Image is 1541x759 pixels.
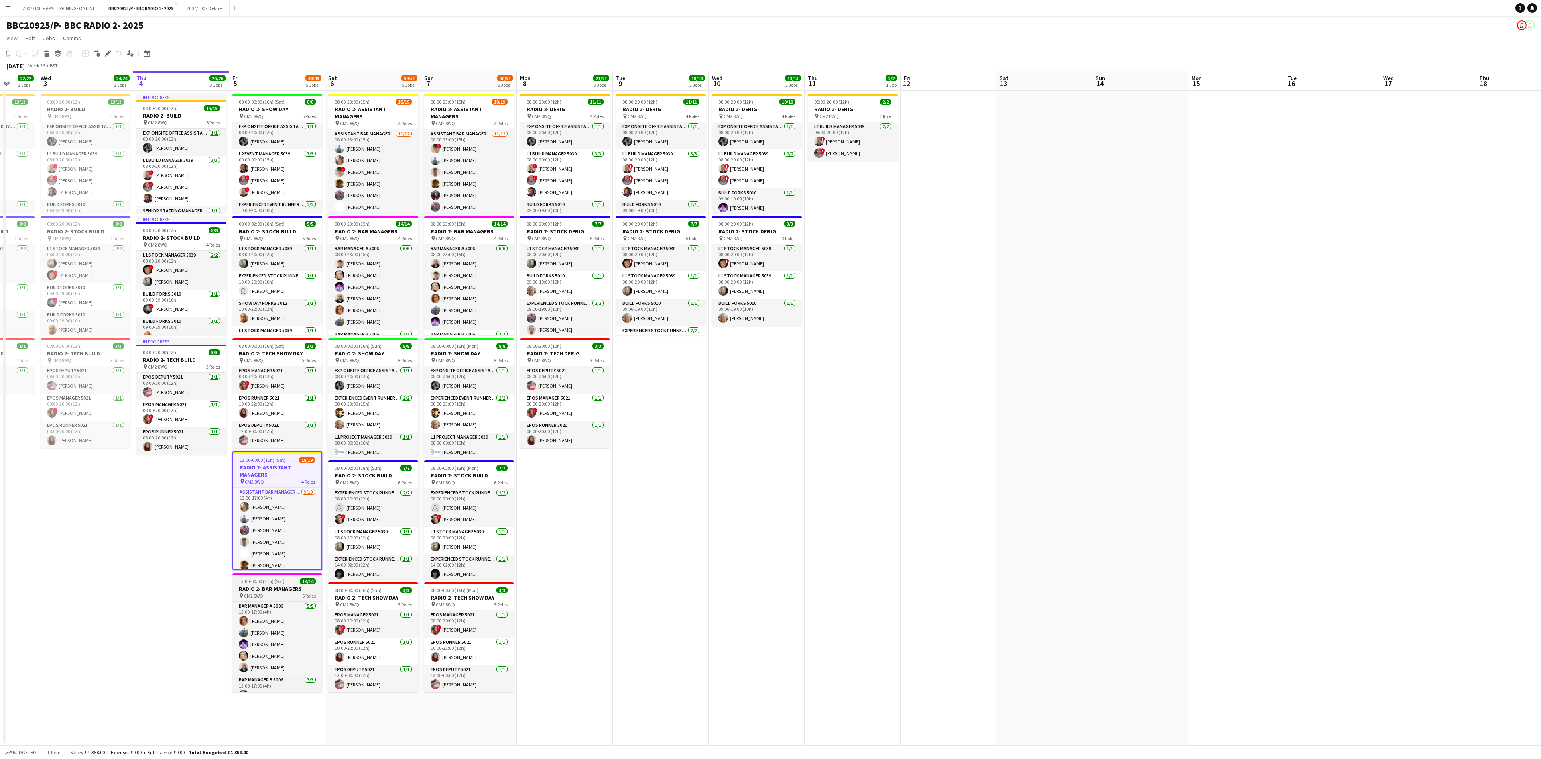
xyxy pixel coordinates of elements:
[232,122,322,149] app-card-role: Exp Onsite Office Assistant 50121/108:00-20:00 (12h)[PERSON_NAME]
[808,122,898,161] app-card-role: L1 Build Manager 50392/208:00-20:00 (12h)![PERSON_NAME]![PERSON_NAME]
[143,227,178,233] span: 08:00-20:00 (12h)
[3,33,21,43] a: View
[424,433,514,460] app-card-role: L1 Project Manager 50391/108:00-00:00 (16h)[PERSON_NAME]
[431,343,478,349] span: 08:00-00:00 (16h) (Mon)
[590,235,604,241] span: 5 Roles
[14,235,28,241] span: 4 Roles
[424,555,514,582] app-card-role: Experienced Stock Runner 50121/114:00-02:00 (12h)[PERSON_NAME]
[136,338,226,345] div: In progress
[41,350,130,357] h3: RADIO 2- TECH BUILD
[335,465,382,471] span: 08:00-02:00 (18h) (Sun)
[527,343,561,349] span: 08:00-20:00 (12h)
[328,330,418,380] app-card-role: Bar Manager B 50063/3
[424,527,514,555] app-card-role: L1 Stock Manager 50391/108:00-20:00 (12h)[PERSON_NAME]
[328,460,418,579] app-job-card: 08:00-02:00 (18h) (Sun)7/7RADIO 2- STOCK BUILD CM2 8WQ6 RolesExperienced Stock Runner 50122/208:0...
[400,465,412,471] span: 7/7
[53,164,58,169] span: !
[328,244,418,330] app-card-role: Bar Manager A 50066/608:00-23:00 (15h)[PERSON_NAME][PERSON_NAME][PERSON_NAME][PERSON_NAME][PERSON...
[616,228,706,235] h3: RADIO 2- STOCK DERIG
[41,228,130,235] h3: RADIO 2- STOCK BUILD
[41,94,130,213] div: 08:00-20:00 (12h)13/13RADIO 2- BUILD CM2 8WQ4 RolesExp Onsite Office Assistant 50121/108:00-20:00...
[240,457,285,463] span: 13:00-00:00 (11h) (Sat)
[340,479,359,486] span: CM2 8WQ
[136,216,226,335] div: In progress08:00-20:00 (12h)8/8RADIO 2- STOCK BUILD CM2 8WQ4 RolesL1 Stock Manager 50392/208:00-2...
[494,120,508,126] span: 2 Roles
[688,221,699,227] span: 7/7
[437,514,441,519] span: !
[328,338,418,457] app-job-card: 08:00-00:00 (16h) (Sun)8/8RADIO 2- SHOW DAY CM2 8WQ5 RolesExp Onsite Office Assistant 50121/108:0...
[239,221,285,227] span: 08:00-02:00 (18h) (Sat)
[712,228,802,235] h3: RADIO 2- STOCK DERIG
[148,242,167,248] span: CM2 8WQ
[712,94,802,213] app-job-card: 08:00-20:00 (12h)10/10RADIO 2- DERIG CM2 8WQ4 RolesExp Onsite Office Assistant 50121/108:00-20:00...
[41,338,130,448] app-job-card: 08:00-20:00 (12h)3/3RADIO 2- TECH BUILD CM2 8WQ3 RolesEPOS Deputy 50211/108:00-20:00 (12h)[PERSON...
[424,488,514,527] app-card-role: Experienced Stock Runner 50122/208:00-20:00 (12h) [PERSON_NAME]![PERSON_NAME]
[302,113,316,119] span: 5 Roles
[628,164,633,169] span: !
[233,488,321,620] app-card-role: Assistant Bar Manager 50069/1013:00-17:00 (4h)[PERSON_NAME][PERSON_NAME][PERSON_NAME][PERSON_NAME...
[431,99,466,105] span: 08:00-23:00 (15h)
[424,106,514,120] h3: RADIO 2- ASSISTANT MANAGERS
[149,414,154,419] span: !
[532,235,551,241] span: CM2 8WQ
[149,304,154,309] span: !
[136,94,226,100] div: In progress
[209,227,220,233] span: 8/8
[718,221,753,227] span: 08:00-20:00 (12h)
[520,94,610,213] app-job-card: 08:00-20:00 (12h)11/11RADIO 2- DERIG CM2 8WQ4 RolesExp Onsite Office Assistant 50121/108:00-20:00...
[616,106,706,113] h3: RADIO 2- DERIG
[341,167,346,172] span: !
[520,244,610,271] app-card-role: L1 Stock Manager 50391/108:00-20:00 (12h)[PERSON_NAME]
[245,187,250,192] span: !
[424,338,514,457] div: 08:00-00:00 (16h) (Mon)8/8RADIO 2- SHOW DAY CM2 8WQ5 RolesExp Onsite Office Assistant 50121/108:0...
[724,164,729,169] span: !
[41,421,130,448] app-card-role: EPOS Runner 50211/108:00-20:00 (12h)[PERSON_NAME]
[616,94,706,213] app-job-card: 08:00-20:00 (12h)11/11RADIO 2- DERIG CM2 8WQ4 RolesExp Onsite Office Assistant 50121/108:00-20:00...
[340,357,359,363] span: CM2 8WQ
[232,200,322,239] app-card-role: Experienced Event Runner 50122/210:00-20:00 (10h)
[520,216,610,335] app-job-card: 08:00-20:00 (12h)7/7RADIO 2- STOCK DERIG CM2 8WQ5 RolesL1 Stock Manager 50391/108:00-20:00 (12h)[...
[233,464,321,478] h3: RADIO 2- ASSISTANT MANAGERS
[398,357,412,363] span: 5 Roles
[436,235,455,241] span: CM2 8WQ
[520,200,610,227] app-card-role: Build Forks 50101/109:00-19:00 (10h)
[628,175,633,180] span: !
[209,349,220,355] span: 3/3
[328,394,418,433] app-card-role: Experienced Event Runner 50122/208:00-23:00 (15h)[PERSON_NAME][PERSON_NAME]
[820,137,825,141] span: !
[53,408,58,413] span: !
[819,113,839,119] span: CM2 8WQ
[136,338,226,455] app-job-card: In progress08:00-20:00 (12h)3/3RADIO 2- TECH BUILD CM2 8WQ3 RolesEPOS Deputy 50211/108:00-20:00 (...
[520,394,610,421] app-card-role: EPOS Manager 50211/108:00-20:00 (12h)![PERSON_NAME]
[305,99,316,105] span: 8/8
[245,175,250,180] span: !
[616,271,706,299] app-card-role: L1 Stock Manager 50391/108:00-20:00 (12h)[PERSON_NAME]
[41,216,130,335] div: 08:00-20:00 (12h)8/8RADIO 2- STOCK BUILD CM2 8WQ4 RolesL1 Stock Manager 50392/208:00-20:00 (12h)[...
[400,343,412,349] span: 8/8
[232,451,322,570] app-job-card: 13:00-00:00 (11h) (Sat)18/19RADIO 2- ASSISTANT MANAGERS CM2 8WQ4 RolesAssistant Bar Manager 50069...
[52,235,71,241] span: CM2 8WQ
[232,216,322,335] app-job-card: 08:00-02:00 (18h) (Sat)5/5RADIO 2- STOCK BUILD CM2 8WQ5 RolesL1 Stock Manager 50391/108:00-20:00 ...
[328,228,418,235] h3: RADIO 2- BAR MANAGERS
[206,242,220,248] span: 4 Roles
[328,350,418,357] h3: RADIO 2- SHOW DAY
[232,366,322,394] app-card-role: EPOS Manager 50211/108:00-20:00 (12h)![PERSON_NAME]
[532,357,551,363] span: CM2 8WQ
[6,35,18,42] span: View
[782,235,795,241] span: 3 Roles
[533,408,537,413] span: !
[53,270,58,275] span: !
[628,235,647,241] span: CM2 8WQ
[724,259,729,263] span: !
[335,99,370,105] span: 08:00-23:00 (15h)
[424,244,514,330] app-card-role: Bar Manager A 50066/608:00-23:00 (15h)[PERSON_NAME][PERSON_NAME][PERSON_NAME][PERSON_NAME][PERSON...
[52,113,71,119] span: CM2 8WQ
[136,290,226,317] app-card-role: Build Forks 50101/109:00-19:00 (10h)![PERSON_NAME]
[41,149,130,200] app-card-role: L1 Build Manager 50393/308:00-20:00 (12h)![PERSON_NAME]![PERSON_NAME][PERSON_NAME]
[686,113,699,119] span: 4 Roles
[47,221,82,227] span: 08:00-20:00 (12h)
[17,221,28,227] span: 8/8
